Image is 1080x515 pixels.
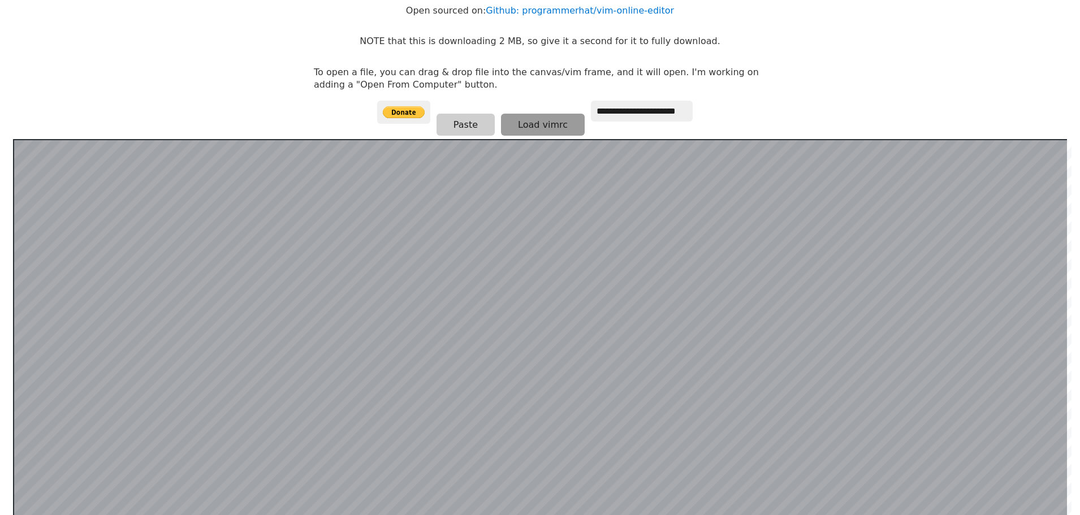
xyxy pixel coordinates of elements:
button: Load vimrc [501,114,585,136]
a: Github: programmerhat/vim-online-editor [486,5,674,16]
p: To open a file, you can drag & drop file into the canvas/vim frame, and it will open. I'm working... [314,66,766,92]
p: NOTE that this is downloading 2 MB, so give it a second for it to fully download. [360,35,720,47]
p: Open sourced on: [406,5,674,17]
button: Paste [437,114,495,136]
